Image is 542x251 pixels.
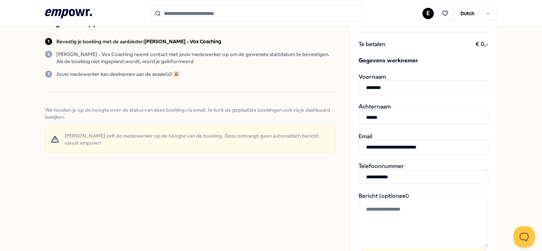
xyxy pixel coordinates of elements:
div: 2 [45,51,52,58]
div: 3 [45,71,52,78]
span: [PERSON_NAME] zelf de medewerker op de hoogte van de boeking. Deze ontvangt geen automatisch beri... [65,132,330,146]
span: We houden je op de hoogte over de status van deze boeking via email. Je kunt de geplaatste boekin... [45,106,335,121]
div: Achternaam [359,103,488,124]
b: [PERSON_NAME] - Vox Coaching [144,39,221,44]
span: Gegevens werknemer [359,56,488,65]
div: Email [359,133,488,154]
span: € 0,- [475,41,488,48]
p: Jouw medewerker kan deelnemen aan de sessie(s)! 🎉 [56,71,179,78]
button: E [422,8,434,19]
p: Bevestig je boeking met de aanbieder: [56,38,221,45]
div: 1 [45,38,52,45]
p: [PERSON_NAME] - Vox Coaching neemt contact met jouw medewerker op om de gewenste startdatum te be... [56,51,335,65]
iframe: Help Scout Beacon - Open [514,226,535,247]
input: Search for products, categories or subcategories [151,6,364,21]
span: Te betalen [359,41,386,48]
div: Voornaam [359,73,488,95]
div: Telefoonnummer [359,163,488,184]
